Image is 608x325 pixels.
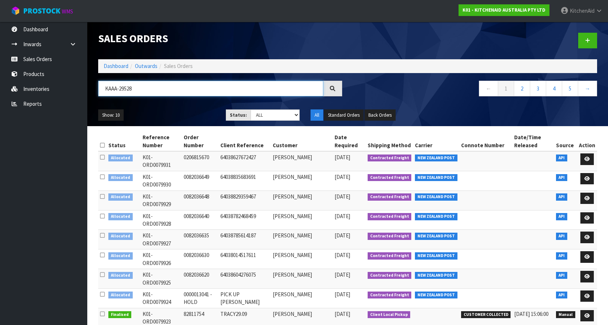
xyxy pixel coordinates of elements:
[182,269,219,289] td: 0082036620
[219,132,271,151] th: Client Reference
[368,155,412,162] span: Contracted Freight
[141,288,182,308] td: K01-ORD0079924
[368,213,412,220] span: Contracted Freight
[562,81,578,96] a: 5
[219,171,271,190] td: 64038835683691
[556,155,567,162] span: API
[413,132,459,151] th: Carrier
[108,272,133,279] span: Allocated
[415,233,457,240] span: NEW ZEALAND POST
[182,132,219,151] th: Order Number
[271,249,333,269] td: [PERSON_NAME]
[368,174,412,181] span: Contracted Freight
[182,171,219,190] td: 0082036649
[182,249,219,269] td: 0082036630
[530,81,546,96] a: 3
[335,291,350,298] span: [DATE]
[556,233,567,240] span: API
[570,7,595,14] span: KitchenAid
[108,252,133,260] span: Allocated
[335,271,350,278] span: [DATE]
[498,81,514,96] a: 1
[108,311,131,318] span: Finalised
[271,151,333,171] td: [PERSON_NAME]
[219,190,271,210] td: 64038829359467
[182,190,219,210] td: 0082036648
[463,7,545,13] strong: K01 - KITCHENAID AUSTRALIA PTY LTD
[271,190,333,210] td: [PERSON_NAME]
[98,81,323,96] input: Search sales orders
[368,311,411,318] span: Client Local Pickup
[135,63,157,69] a: Outwards
[415,174,457,181] span: NEW ZEALAND POST
[108,292,133,299] span: Allocated
[141,210,182,230] td: K01-ORD0079928
[335,213,350,220] span: [DATE]
[219,210,271,230] td: 64038782468459
[271,288,333,308] td: [PERSON_NAME]
[182,288,219,308] td: 0000013041 -HOLD
[415,272,457,279] span: NEW ZEALAND POST
[324,109,364,121] button: Standard Orders
[415,292,457,299] span: NEW ZEALAND POST
[512,132,554,151] th: Date/Time Released
[219,151,271,171] td: 64038627672427
[271,132,333,151] th: Customer
[556,213,567,220] span: API
[182,210,219,230] td: 0082036640
[577,132,597,151] th: Action
[98,109,124,121] button: Show: 10
[459,132,513,151] th: Connote Number
[335,232,350,239] span: [DATE]
[141,269,182,289] td: K01-ORD0079925
[141,190,182,210] td: K01-ORD0079929
[107,132,141,151] th: Status
[108,233,133,240] span: Allocated
[335,154,350,161] span: [DATE]
[182,230,219,249] td: 0082036635
[335,173,350,180] span: [DATE]
[556,311,575,318] span: Manual
[271,210,333,230] td: [PERSON_NAME]
[230,112,247,118] strong: Status:
[108,155,133,162] span: Allocated
[368,233,412,240] span: Contracted Freight
[335,252,350,258] span: [DATE]
[514,81,530,96] a: 2
[368,272,412,279] span: Contracted Freight
[415,193,457,201] span: NEW ZEALAND POST
[366,132,413,151] th: Shipping Method
[141,151,182,171] td: K01-ORD0079931
[108,174,133,181] span: Allocated
[108,213,133,220] span: Allocated
[415,213,457,220] span: NEW ZEALAND POST
[556,193,567,201] span: API
[335,310,350,317] span: [DATE]
[461,311,511,318] span: CUSTOMER COLLECTED
[98,33,342,44] h1: Sales Orders
[141,132,182,151] th: Reference Number
[333,132,366,151] th: Date Required
[556,174,567,181] span: API
[141,249,182,269] td: K01-ORD0079926
[415,252,457,260] span: NEW ZEALAND POST
[364,109,396,121] button: Back Orders
[335,193,350,200] span: [DATE]
[219,230,271,249] td: 64038785614187
[368,193,412,201] span: Contracted Freight
[556,252,567,260] span: API
[271,269,333,289] td: [PERSON_NAME]
[415,155,457,162] span: NEW ZEALAND POST
[219,288,271,308] td: PICK UP [PERSON_NAME]
[108,193,133,201] span: Allocated
[554,132,577,151] th: Source
[311,109,323,121] button: All
[219,269,271,289] td: 64038604276075
[219,249,271,269] td: 64038014517611
[578,81,597,96] a: →
[368,252,412,260] span: Contracted Freight
[141,171,182,190] td: K01-ORD0079930
[164,63,193,69] span: Sales Orders
[353,81,597,99] nav: Page navigation
[62,8,73,15] small: WMS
